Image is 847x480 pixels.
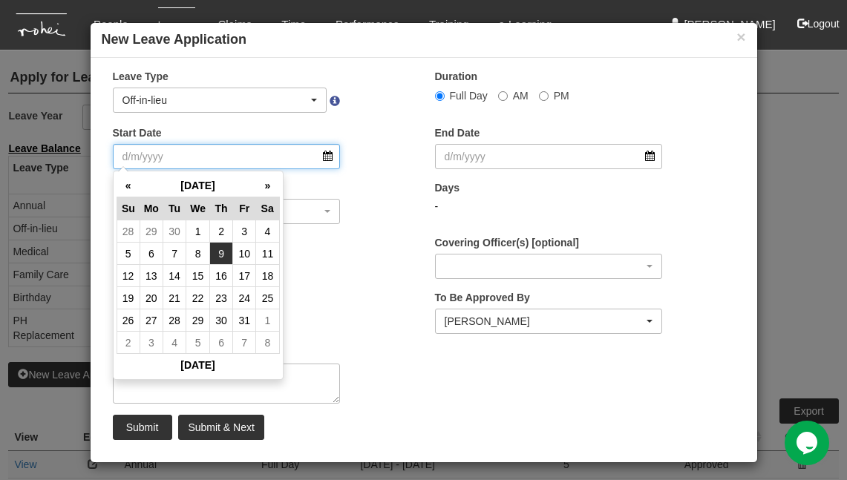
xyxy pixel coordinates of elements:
[113,415,172,440] input: Submit
[736,29,745,45] button: ×
[163,332,186,354] td: 4
[435,144,663,169] input: d/m/yyyy
[102,32,246,47] b: New Leave Application
[163,287,186,309] td: 21
[186,287,210,309] td: 22
[186,265,210,287] td: 15
[178,415,264,440] input: Submit & Next
[186,220,210,243] td: 1
[113,144,341,169] input: d/m/yyyy
[186,309,210,332] td: 29
[210,287,233,309] td: 23
[117,309,140,332] td: 26
[256,197,279,220] th: Sa
[435,309,663,334] button: Wen-Wei Chiang
[140,332,163,354] td: 3
[210,265,233,287] td: 16
[163,243,186,265] td: 7
[435,199,663,214] div: -
[117,332,140,354] td: 2
[186,243,210,265] td: 8
[113,69,169,84] label: Leave Type
[117,174,140,197] th: «
[122,93,309,108] div: Off-in-lieu
[256,332,279,354] td: 8
[233,287,256,309] td: 24
[435,69,478,84] label: Duration
[117,220,140,243] td: 28
[445,314,644,329] div: [PERSON_NAME]
[256,309,279,332] td: 1
[117,287,140,309] td: 19
[163,309,186,332] td: 28
[117,354,279,377] th: [DATE]
[256,174,279,197] th: »
[113,88,327,113] button: Off-in-lieu
[140,197,163,220] th: Mo
[140,287,163,309] td: 20
[140,174,256,197] th: [DATE]
[140,243,163,265] td: 6
[233,309,256,332] td: 31
[233,197,256,220] th: Fr
[210,309,233,332] td: 30
[140,265,163,287] td: 13
[233,243,256,265] td: 10
[233,220,256,243] td: 3
[435,290,530,305] label: To Be Approved By
[256,287,279,309] td: 25
[140,309,163,332] td: 27
[233,332,256,354] td: 7
[785,421,832,465] iframe: chat widget
[163,265,186,287] td: 14
[554,90,569,102] span: PM
[513,90,529,102] span: AM
[256,243,279,265] td: 11
[117,197,140,220] th: Su
[186,332,210,354] td: 5
[256,265,279,287] td: 18
[113,125,162,140] label: Start Date
[435,125,480,140] label: End Date
[163,220,186,243] td: 30
[163,197,186,220] th: Tu
[210,243,233,265] td: 9
[186,197,210,220] th: We
[435,235,579,250] label: Covering Officer(s) [optional]
[210,220,233,243] td: 2
[450,90,488,102] span: Full Day
[117,265,140,287] td: 12
[140,220,163,243] td: 29
[210,197,233,220] th: Th
[435,180,460,195] label: Days
[210,332,233,354] td: 6
[233,265,256,287] td: 17
[256,220,279,243] td: 4
[117,243,140,265] td: 5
